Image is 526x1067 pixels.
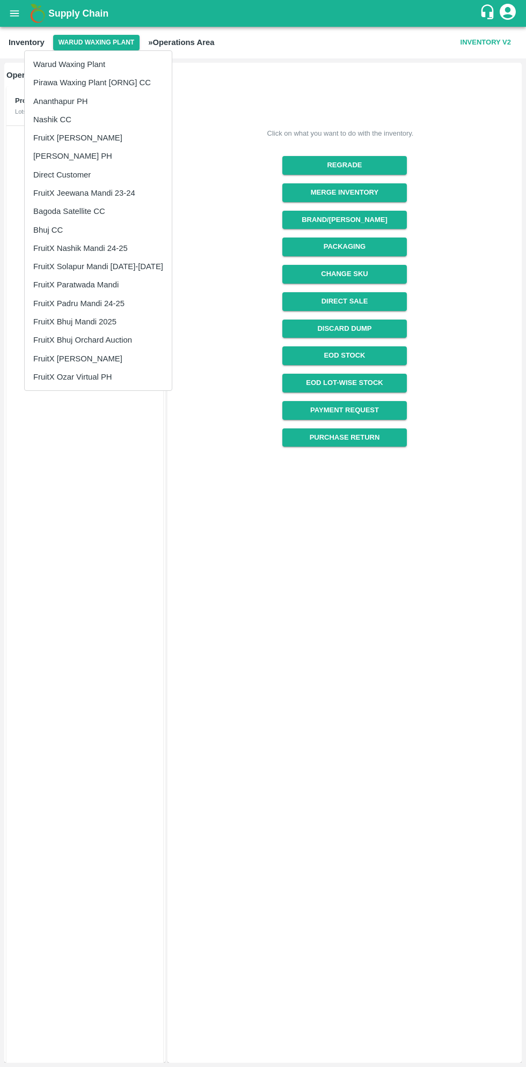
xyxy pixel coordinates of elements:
[25,129,172,147] li: FruitX [PERSON_NAME]
[25,350,172,368] li: FruitX [PERSON_NAME]
[25,55,172,73] li: Warud Waxing Plant
[25,73,172,92] li: Pirawa Waxing Plant [ORNG] CC
[25,184,172,202] li: FruitX Jeewana Mandi 23-24
[25,110,172,129] li: Nashik CC
[25,166,172,184] li: Direct Customer
[25,331,172,349] li: FruitX Bhuj Orchard Auction
[25,202,172,220] li: Bagoda Satellite CC
[25,221,172,239] li: Bhuj CC
[25,239,172,257] li: FruitX Nashik Mandi 24-25
[25,276,172,294] li: FruitX Paratwada Mandi
[25,294,172,313] li: FruitX Padru Mandi 24-25
[25,313,172,331] li: FruitX Bhuj Mandi 2025
[25,147,172,165] li: [PERSON_NAME] PH
[25,368,172,386] li: FruitX Ozar Virtual PH
[25,92,172,110] li: Ananthapur PH
[25,257,172,276] li: FruitX Solapur Mandi [DATE]-[DATE]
